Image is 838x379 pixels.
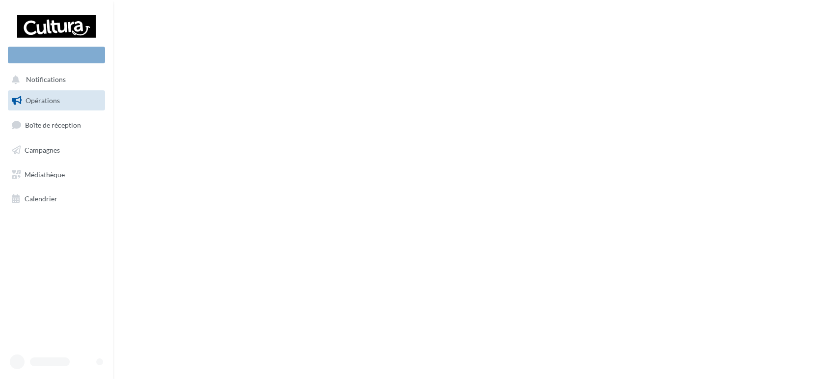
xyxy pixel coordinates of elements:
span: Boîte de réception [25,121,81,129]
a: Calendrier [6,189,107,209]
span: Médiathèque [25,170,65,178]
a: Médiathèque [6,164,107,185]
span: Calendrier [25,194,57,203]
span: Campagnes [25,146,60,154]
a: Boîte de réception [6,114,107,135]
div: Nouvelle campagne [8,47,105,63]
a: Campagnes [6,140,107,161]
span: Notifications [26,76,66,84]
a: Opérations [6,90,107,111]
span: Opérations [26,96,60,105]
